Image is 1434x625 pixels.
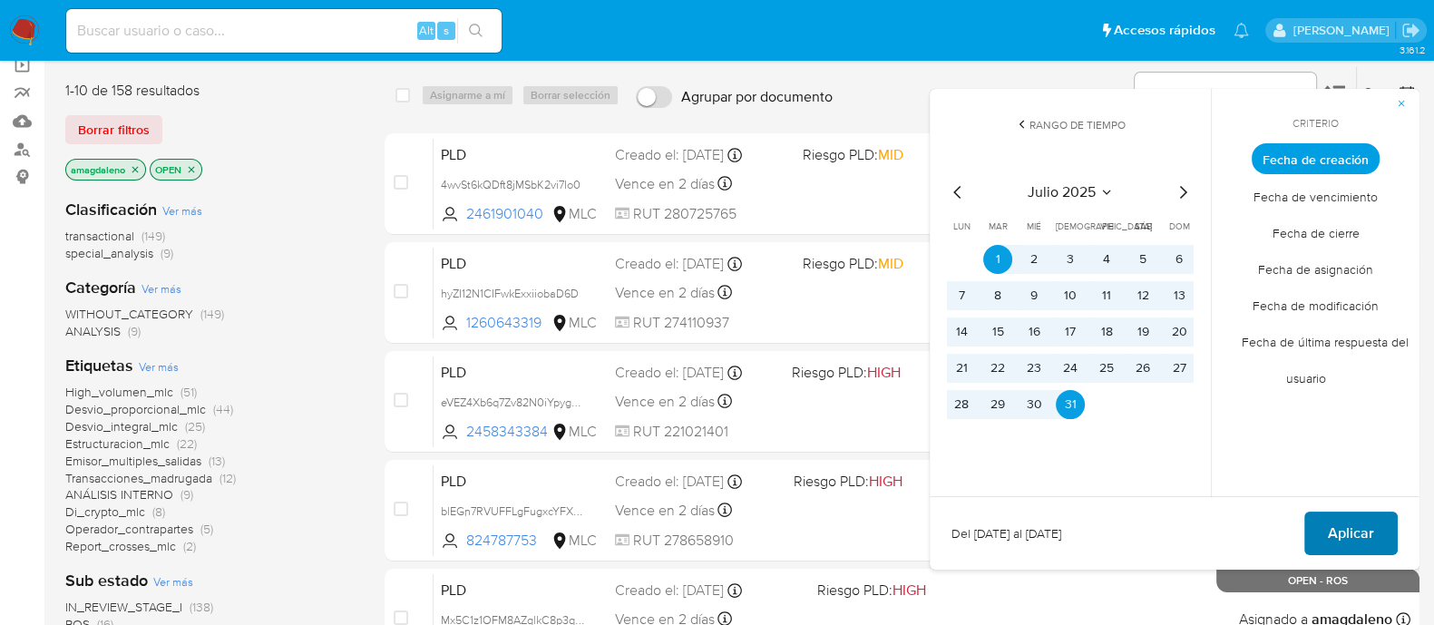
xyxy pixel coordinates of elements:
[419,22,434,39] span: Alt
[1401,21,1420,40] a: Salir
[457,18,494,44] button: search-icon
[1399,43,1425,57] span: 3.161.2
[1234,23,1249,38] a: Notificaciones
[444,22,449,39] span: s
[1293,22,1395,39] p: aline.magdaleno@mercadolibre.com
[66,19,502,43] input: Buscar usuario o caso...
[1114,21,1215,40] span: Accesos rápidos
